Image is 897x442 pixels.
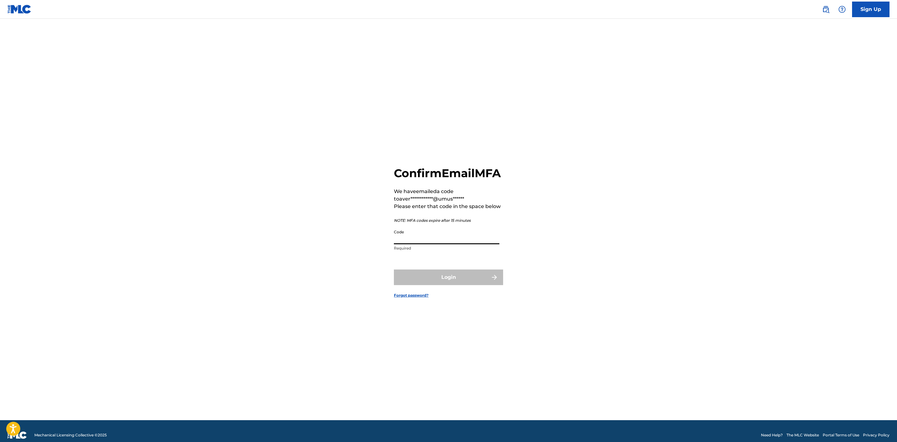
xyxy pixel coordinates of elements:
[34,432,107,438] span: Mechanical Licensing Collective © 2025
[863,432,890,438] a: Privacy Policy
[394,218,503,223] p: NOTE: MFA codes expire after 15 minutes
[761,432,783,438] a: Need Help?
[823,432,859,438] a: Portal Terms of Use
[822,6,830,13] img: search
[7,431,27,439] img: logo
[852,2,890,17] a: Sign Up
[787,432,819,438] a: The MLC Website
[394,293,429,298] a: Forgot password?
[7,5,32,14] img: MLC Logo
[820,3,832,16] a: Public Search
[394,203,503,210] p: Please enter that code in the space below
[838,6,846,13] img: help
[836,3,848,16] div: Help
[394,166,503,180] h2: Confirm Email MFA
[394,245,499,251] p: Required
